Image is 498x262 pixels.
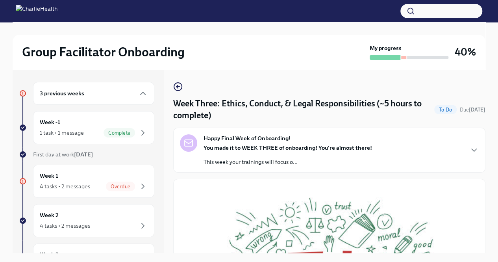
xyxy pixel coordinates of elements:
[455,45,476,59] h3: 40%
[469,107,485,113] strong: [DATE]
[19,165,154,198] a: Week 14 tasks • 2 messagesOverdue
[204,158,372,166] p: This week your trainings will focus o...
[33,82,154,105] div: 3 previous weeks
[22,44,185,60] h2: Group Facilitator Onboarding
[40,222,90,230] div: 4 tasks • 2 messages
[370,44,402,52] strong: My progress
[460,107,485,113] span: Due
[74,151,93,158] strong: [DATE]
[40,118,60,126] h6: Week -1
[204,144,372,151] strong: You made it to WEEK THREE of onboarding! You're almost there!
[104,130,135,136] span: Complete
[40,171,58,180] h6: Week 1
[40,89,84,98] h6: 3 previous weeks
[40,211,59,219] h6: Week 2
[19,111,154,144] a: Week -11 task • 1 messageComplete
[173,98,431,121] h4: Week Three: Ethics, Conduct, & Legal Responsibilities (~5 hours to complete)
[19,204,154,237] a: Week 24 tasks • 2 messages
[106,184,135,190] span: Overdue
[40,182,90,190] div: 4 tasks • 2 messages
[40,129,84,137] div: 1 task • 1 message
[16,5,57,17] img: CharlieHealth
[204,134,291,142] strong: Happy Final Week of Onboarding!
[19,151,154,158] a: First day at work[DATE]
[434,107,457,113] span: To Do
[33,151,93,158] span: First day at work
[40,250,59,259] h6: Week 3
[460,106,485,113] span: September 8th, 2025 09:00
